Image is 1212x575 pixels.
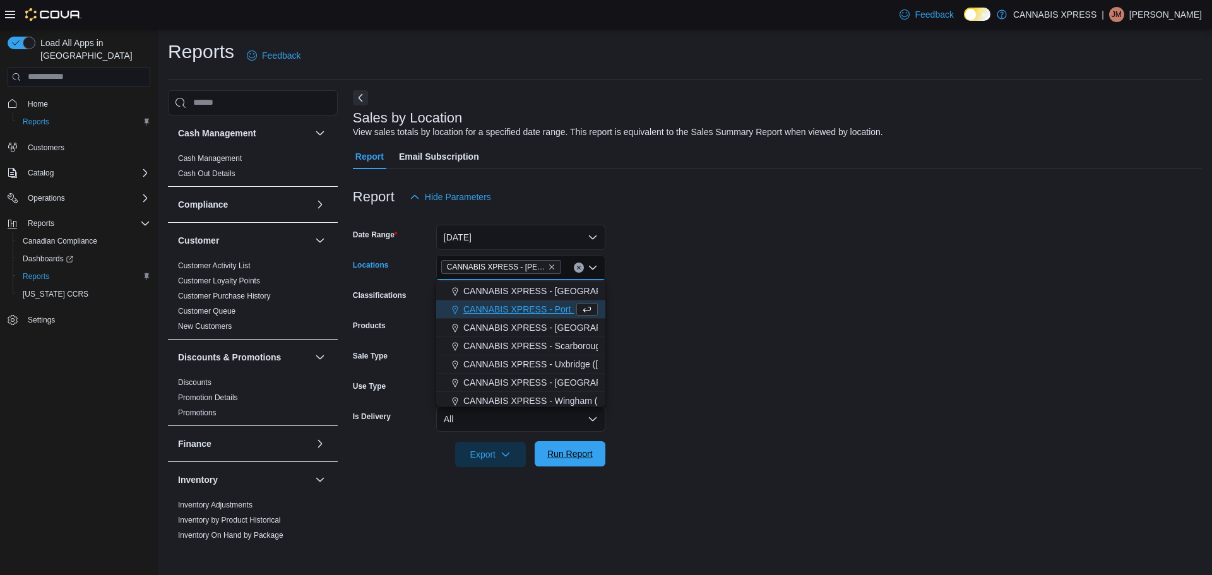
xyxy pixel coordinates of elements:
[23,191,70,206] button: Operations
[353,290,407,300] label: Classifications
[355,144,384,169] span: Report
[23,191,150,206] span: Operations
[436,282,605,300] button: CANNABIS XPRESS - [GEOGRAPHIC_DATA][PERSON_NAME] ([GEOGRAPHIC_DATA])
[13,285,155,303] button: [US_STATE] CCRS
[1013,7,1096,22] p: CANNABIS XPRESS
[547,448,593,460] span: Run Report
[1129,7,1202,22] p: [PERSON_NAME]
[405,184,496,210] button: Hide Parameters
[18,234,102,249] a: Canadian Compliance
[463,394,765,407] span: CANNABIS XPRESS - Wingham ([PERSON_NAME][GEOGRAPHIC_DATA])
[168,151,338,186] div: Cash Management
[399,144,479,169] span: Email Subscription
[28,143,64,153] span: Customers
[353,412,391,422] label: Is Delivery
[178,198,228,211] h3: Compliance
[178,169,235,178] a: Cash Out Details
[178,276,260,285] a: Customer Loyalty Points
[13,232,155,250] button: Canadian Compliance
[915,8,953,21] span: Feedback
[23,165,150,181] span: Catalog
[262,49,300,62] span: Feedback
[25,8,81,21] img: Cova
[178,530,283,540] span: Inventory On Hand by Package
[23,312,150,328] span: Settings
[23,97,53,112] a: Home
[28,168,54,178] span: Catalog
[3,311,155,329] button: Settings
[178,437,211,450] h3: Finance
[178,393,238,403] span: Promotion Details
[436,300,605,319] button: CANNABIS XPRESS - Port Hope ([PERSON_NAME] Drive)
[312,197,328,212] button: Compliance
[436,374,605,392] button: CANNABIS XPRESS - [GEOGRAPHIC_DATA] ([GEOGRAPHIC_DATA])
[178,261,251,271] span: Customer Activity List
[178,515,281,525] span: Inventory by Product Historical
[3,138,155,157] button: Customers
[312,472,328,487] button: Inventory
[178,473,310,486] button: Inventory
[178,408,217,417] a: Promotions
[463,321,747,334] span: CANNABIS XPRESS - [GEOGRAPHIC_DATA] ([GEOGRAPHIC_DATA])
[178,351,310,364] button: Discounts & Promotions
[447,261,545,273] span: CANNABIS XPRESS - [PERSON_NAME] ([GEOGRAPHIC_DATA])
[436,337,605,355] button: CANNABIS XPRESS - Scarborough ([GEOGRAPHIC_DATA])
[23,312,60,328] a: Settings
[18,251,150,266] span: Dashboards
[178,437,310,450] button: Finance
[13,113,155,131] button: Reports
[168,39,234,64] h1: Reports
[353,90,368,105] button: Next
[178,500,252,510] span: Inventory Adjustments
[436,355,605,374] button: CANNABIS XPRESS - Uxbridge ([GEOGRAPHIC_DATA])
[18,251,78,266] a: Dashboards
[312,126,328,141] button: Cash Management
[353,260,389,270] label: Locations
[436,319,605,337] button: CANNABIS XPRESS - [GEOGRAPHIC_DATA] ([GEOGRAPHIC_DATA])
[441,260,561,274] span: CANNABIS XPRESS - Pickering (Central Street)
[178,234,310,247] button: Customer
[353,126,883,139] div: View sales totals by location for a specified date range. This report is equivalent to the Sales ...
[178,306,235,316] span: Customer Queue
[23,140,69,155] a: Customers
[23,96,150,112] span: Home
[28,193,65,203] span: Operations
[178,377,211,388] span: Discounts
[18,234,150,249] span: Canadian Compliance
[463,340,706,352] span: CANNABIS XPRESS - Scarborough ([GEOGRAPHIC_DATA])
[178,408,217,418] span: Promotions
[588,263,598,273] button: Close list of options
[18,114,54,129] a: Reports
[13,268,155,285] button: Reports
[964,8,990,21] input: Dark Mode
[168,258,338,339] div: Customer
[894,2,958,27] a: Feedback
[178,261,251,270] a: Customer Activity List
[178,127,310,139] button: Cash Management
[3,215,155,232] button: Reports
[353,230,398,240] label: Date Range
[18,269,54,284] a: Reports
[178,321,232,331] span: New Customers
[574,263,584,273] button: Clear input
[13,250,155,268] a: Dashboards
[28,218,54,228] span: Reports
[18,287,150,302] span: Washington CCRS
[178,127,256,139] h3: Cash Management
[353,381,386,391] label: Use Type
[312,350,328,365] button: Discounts & Promotions
[8,90,150,362] nav: Complex example
[436,154,605,575] div: Choose from the following options
[3,164,155,182] button: Catalog
[168,375,338,425] div: Discounts & Promotions
[23,117,49,127] span: Reports
[23,236,97,246] span: Canadian Compliance
[178,169,235,179] span: Cash Out Details
[178,546,280,555] a: Inventory On Hand by Product
[353,189,395,205] h3: Report
[18,269,150,284] span: Reports
[178,234,219,247] h3: Customer
[23,289,88,299] span: [US_STATE] CCRS
[1109,7,1124,22] div: Jennifer Macmaster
